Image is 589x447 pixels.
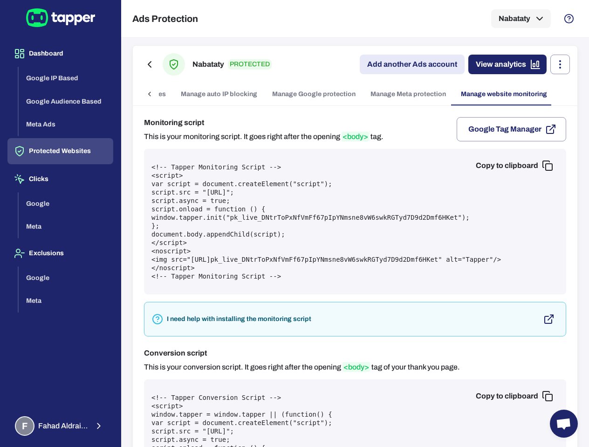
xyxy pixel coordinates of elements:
button: Meta [19,289,113,313]
p: PROTECTED [228,59,272,70]
button: Copy to clipboard [468,387,559,405]
button: FFahad Aldraiaan [7,412,113,440]
a: Meta Ads [19,120,113,128]
h5: Ads Protection [132,13,198,24]
a: Google IP Based [19,74,113,82]
span: <body> [342,362,370,372]
a: Google [19,273,113,281]
a: Exclusions [7,249,113,257]
span: <body> [342,132,369,141]
button: Google Audience Based [19,90,113,113]
button: Exclusions [7,240,113,266]
pre: <!-- Tapper Monitoring Script --> <script> var script = document.createElement("script"); script.... [151,163,559,280]
button: Google IP Based [19,67,113,90]
h6: Conversion script [144,348,460,359]
button: Nabataty [491,9,551,28]
button: Google Tag Manager [457,117,566,141]
span: Fahad Aldraiaan [38,421,88,431]
a: Meta [19,296,113,304]
a: Google Audience Based [19,97,113,105]
a: Manage Meta protection [363,83,453,105]
a: View analytics [468,55,547,74]
div: F [15,416,34,436]
a: Google [19,199,113,207]
a: Open chat [550,410,578,438]
a: Protected Websites [7,147,113,154]
button: Copy to clipboard [468,156,559,175]
a: Manage Google protection [265,83,363,105]
h6: Nabataty [192,59,224,70]
button: Meta [19,215,113,238]
a: Manage auto IP blocking [173,83,265,105]
button: Google [19,192,113,216]
a: Clicks [7,175,113,182]
h6: Monitoring script [144,117,384,128]
button: Clicks [7,166,113,192]
button: Google [19,266,113,290]
a: Add another Ads account [360,55,465,74]
button: Dashboard [7,41,113,67]
button: Protected Websites [7,138,113,164]
button: Meta Ads [19,113,113,136]
p: This is your conversion script. It goes right after the opening tag of your thank you page. [144,363,460,372]
p: I need help with installing the monitoring script [167,315,311,323]
a: Meta [19,222,113,230]
a: Manage website monitoring [453,83,555,105]
p: This is your monitoring script. It goes right after the opening tag. [144,132,384,141]
a: Dashboard [7,49,113,57]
